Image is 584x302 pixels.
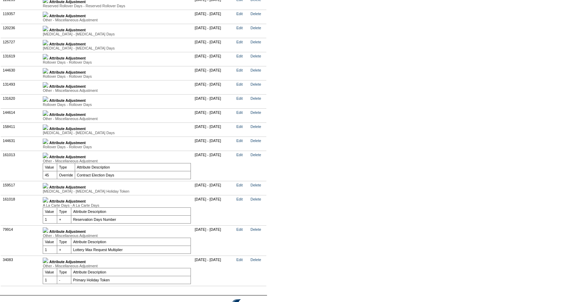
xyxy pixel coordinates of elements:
[43,264,191,268] div: Other - Miscellaneous Adjustment
[43,40,48,45] img: b_plus.gif
[236,110,243,115] a: Edit
[43,131,191,135] div: [MEDICAL_DATA] - [MEDICAL_DATA] Days
[43,74,191,78] div: Rollover Days - Rollover Days
[193,195,235,225] td: [DATE] - [DATE]
[193,225,235,256] td: [DATE] - [DATE]
[250,54,261,58] a: Delete
[250,139,261,143] a: Delete
[71,246,191,254] td: Lottery Max Request Multiplier
[193,66,235,80] td: [DATE] - [DATE]
[236,227,243,231] a: Edit
[250,40,261,44] a: Delete
[193,108,235,122] td: [DATE] - [DATE]
[57,207,71,215] td: Type
[193,256,235,286] td: [DATE] - [DATE]
[250,125,261,129] a: Delete
[43,110,48,116] img: b_plus.gif
[193,137,235,151] td: [DATE] - [DATE]
[236,96,243,100] a: Edit
[71,276,191,284] td: Primary Holiday Token
[250,110,261,115] a: Delete
[49,185,86,189] b: Attribute Adjustment
[43,103,191,107] div: Rollover Days - Rollover Days
[1,195,41,225] td: 161018
[250,153,261,157] a: Delete
[1,137,41,151] td: 144631
[43,54,48,60] img: b_plus.gif
[1,151,41,181] td: 161013
[1,108,41,122] td: 144614
[250,258,261,262] a: Delete
[43,197,48,203] img: b_minus.gif
[49,42,86,46] b: Attribute Adjustment
[1,24,41,38] td: 120236
[236,258,243,262] a: Edit
[43,171,57,179] td: 45
[193,94,235,108] td: [DATE] - [DATE]
[71,207,191,215] td: Attribute Description
[49,56,86,60] b: Attribute Adjustment
[43,117,191,121] div: Other - Miscellaneous Adjustment
[250,68,261,72] a: Delete
[43,4,191,8] div: Reserved Rollover Days - Reserved Rollover Days
[43,258,48,263] img: b_minus.gif
[49,84,86,88] b: Attribute Adjustment
[43,32,191,36] div: [MEDICAL_DATA] - [MEDICAL_DATA] Days
[49,260,86,264] b: Attribute Adjustment
[236,26,243,30] a: Edit
[49,14,86,18] b: Attribute Adjustment
[1,10,41,24] td: 119357
[49,70,86,74] b: Attribute Adjustment
[43,153,48,158] img: b_minus.gif
[1,256,41,286] td: 34083
[57,163,75,171] td: Type
[1,181,41,195] td: 159517
[57,268,71,276] td: Type
[236,125,243,129] a: Edit
[43,125,48,130] img: b_plus.gif
[57,171,75,179] td: Override
[43,88,191,93] div: Other - Miscellaneous Adjustment
[75,163,191,171] td: Attribute Description
[236,68,243,72] a: Edit
[236,82,243,86] a: Edit
[193,80,235,94] td: [DATE] - [DATE]
[43,163,57,171] td: Value
[250,227,261,231] a: Delete
[250,26,261,30] a: Delete
[43,145,191,149] div: Rollover Days - Rollover Days
[71,238,191,246] td: Attribute Description
[193,10,235,24] td: [DATE] - [DATE]
[43,60,191,64] div: Rollover Days - Rollover Days
[75,171,191,179] td: Contract Election Days
[1,66,41,80] td: 144630
[1,94,41,108] td: 131620
[57,238,71,246] td: Type
[43,238,57,246] td: Value
[49,155,86,159] b: Attribute Adjustment
[71,268,191,276] td: Attribute Description
[250,96,261,100] a: Delete
[193,24,235,38] td: [DATE] - [DATE]
[250,82,261,86] a: Delete
[43,268,57,276] td: Value
[57,276,71,284] td: -
[43,26,48,31] img: b_plus.gif
[193,122,235,137] td: [DATE] - [DATE]
[1,225,41,256] td: 79914
[57,215,71,223] td: +
[193,38,235,52] td: [DATE] - [DATE]
[49,98,86,103] b: Attribute Adjustment
[43,203,191,207] div: A La Carte Days - A La Carte Days
[43,82,48,88] img: b_plus.gif
[236,197,243,201] a: Edit
[193,151,235,181] td: [DATE] - [DATE]
[193,52,235,66] td: [DATE] - [DATE]
[43,96,48,102] img: b_plus.gif
[49,141,86,145] b: Attribute Adjustment
[1,52,41,66] td: 131619
[250,12,261,16] a: Delete
[43,46,191,50] div: [MEDICAL_DATA] - [MEDICAL_DATA] Days
[193,181,235,195] td: [DATE] - [DATE]
[43,246,57,254] td: 1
